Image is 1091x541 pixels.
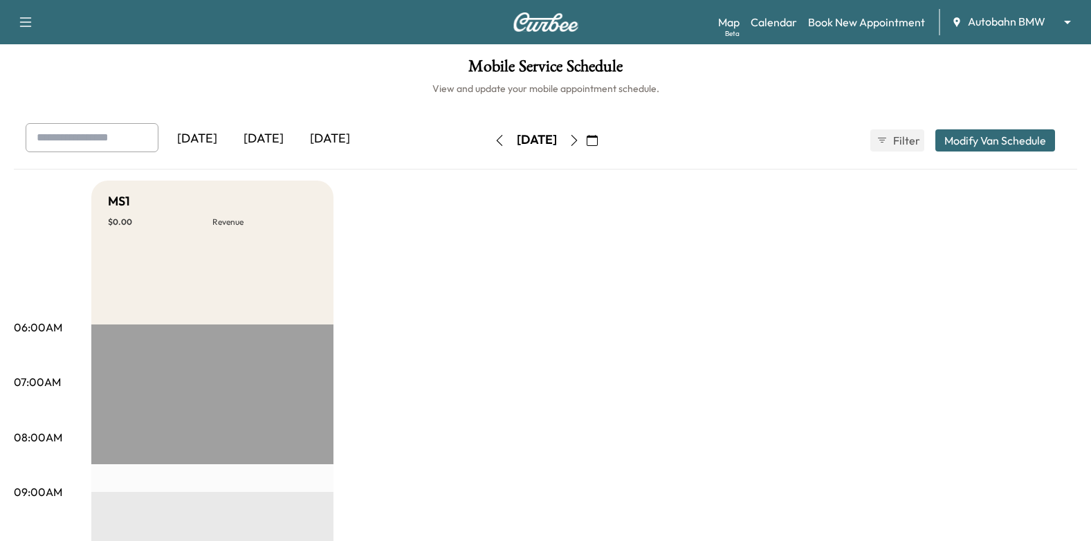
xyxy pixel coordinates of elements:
[108,192,130,211] h5: MS1
[14,319,62,336] p: 06:00AM
[14,429,62,446] p: 08:00AM
[513,12,579,32] img: Curbee Logo
[14,374,61,390] p: 07:00AM
[164,123,230,155] div: [DATE]
[297,123,363,155] div: [DATE]
[108,217,212,228] p: $ 0.00
[230,123,297,155] div: [DATE]
[718,14,740,30] a: MapBeta
[14,484,62,500] p: 09:00AM
[517,131,557,149] div: [DATE]
[14,82,1077,95] h6: View and update your mobile appointment schedule.
[725,28,740,39] div: Beta
[893,132,918,149] span: Filter
[808,14,925,30] a: Book New Appointment
[212,217,317,228] p: Revenue
[870,129,924,152] button: Filter
[968,14,1045,30] span: Autobahn BMW
[751,14,797,30] a: Calendar
[14,58,1077,82] h1: Mobile Service Schedule
[935,129,1055,152] button: Modify Van Schedule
